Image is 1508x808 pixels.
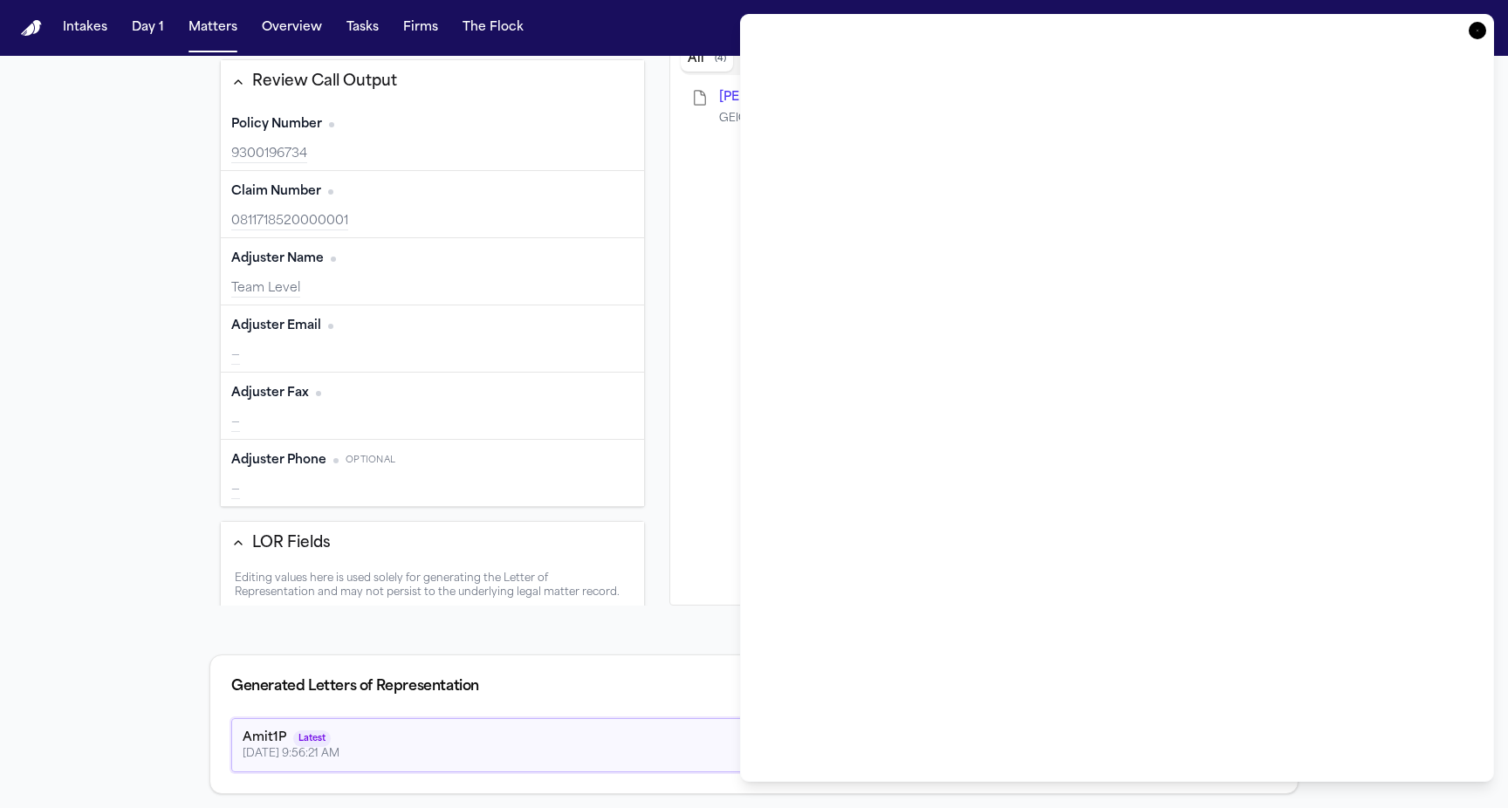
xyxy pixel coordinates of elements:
[719,89,1138,106] button: Open R. Quarles - 1P LOR to Geico Insurance - 10.9.25
[221,238,644,305] div: Adjuster Name (required)
[681,47,733,72] button: All documents
[21,20,42,37] a: Home
[333,458,339,463] span: No citation
[231,146,634,163] div: 9300196734
[316,391,321,396] span: No citation
[221,440,644,506] div: Adjuster Phone (optional)
[231,416,240,429] span: —
[21,20,42,37] img: Finch Logo
[231,213,634,230] div: 0811718520000001
[231,250,324,268] span: Adjuster Name
[125,12,171,44] button: Day 1
[339,12,386,44] button: Tasks
[293,730,331,747] span: Latest
[252,532,331,555] div: LOR Fields
[328,189,333,195] span: No citation
[243,729,286,747] div: Amit1P
[221,522,644,565] button: LOR Fields
[231,183,321,201] span: Claim Number
[221,171,644,238] div: Claim Number (required)
[231,116,322,134] span: Policy Number
[231,676,479,697] div: Generated Letters of Representation
[346,454,395,467] span: Optional
[681,37,1287,134] div: Document browser
[719,91,1138,104] span: R. Quarles - 1P LOR to Geico Insurance - 10.9.25
[221,60,644,104] button: Review Call Output
[221,305,644,373] div: Adjuster Email (required)
[252,71,397,93] div: Review Call Output
[221,104,644,171] div: Policy Number (required)
[231,349,240,362] span: —
[56,12,114,44] button: Intakes
[719,113,1135,124] span: GEICO General Insurance Company, Attn: Team Level, P.O. Box 6550, Fredericksburg, VA 22403
[255,12,329,44] button: Overview
[231,280,634,298] div: Team Level
[733,47,817,72] button: Related documents
[221,565,644,607] div: LoR fields disclaimer
[182,12,244,44] button: Matters
[231,452,326,469] span: Adjuster Phone
[762,36,1472,760] iframe: LoR Preview
[243,747,339,761] div: [DATE] 9:56:21 AM
[231,318,321,335] span: Adjuster Email
[715,53,726,65] span: ( 4 )
[456,12,531,44] button: The Flock
[331,257,336,262] span: No citation
[396,12,445,44] button: Firms
[221,373,644,440] div: Adjuster Fax (required)
[329,122,334,127] span: No citation
[231,718,1277,772] div: Latest generated Letter of Representation
[231,483,240,496] span: —
[231,385,309,402] span: Adjuster Fax
[328,324,333,329] span: No citation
